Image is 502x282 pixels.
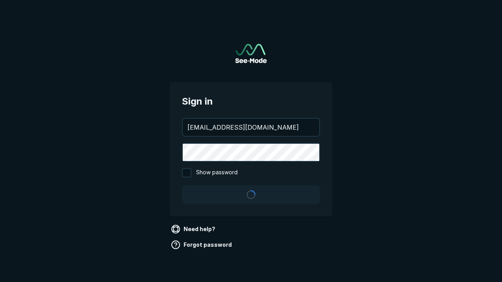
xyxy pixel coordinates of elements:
span: Sign in [182,94,320,108]
img: See-Mode Logo [235,44,267,63]
a: Go to sign in [235,44,267,63]
a: Forgot password [169,239,235,251]
a: Need help? [169,223,218,235]
span: Show password [196,168,238,177]
input: your@email.com [183,119,319,136]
